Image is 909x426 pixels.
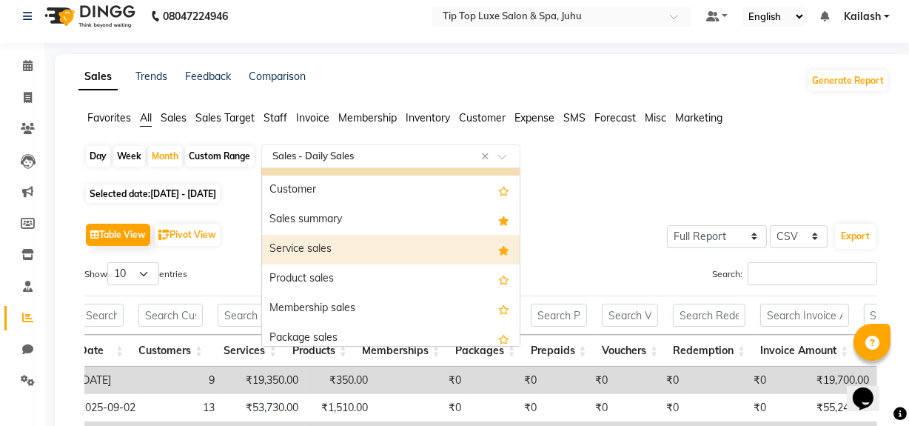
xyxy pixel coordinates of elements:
[262,176,520,205] div: Customer
[86,184,220,203] span: Selected date:
[195,111,255,124] span: Sales Target
[498,182,509,199] span: Add this report to Favorites List
[665,335,753,367] th: Redemption: activate to sort column ascending
[78,64,118,90] a: Sales
[262,294,520,324] div: Membership sales
[498,330,509,347] span: Add this report to Favorites List
[72,367,143,394] td: [DATE]
[107,262,159,285] select: Showentries
[306,367,375,394] td: ₹350.00
[185,70,231,83] a: Feedback
[481,149,494,164] span: Clear all
[615,394,686,422] td: ₹0
[760,304,848,327] input: Search Invoice Amount
[375,394,469,422] td: ₹0
[249,70,306,83] a: Comparison
[143,394,222,422] td: 13
[844,9,881,24] span: Kailash
[135,70,167,83] a: Trends
[262,264,520,294] div: Product sales
[602,304,659,327] input: Search Vouchers
[218,304,277,327] input: Search Services
[87,111,131,124] span: Favorites
[645,111,666,124] span: Misc
[158,230,170,241] img: pivot.png
[808,70,888,91] button: Generate Report
[615,367,686,394] td: ₹0
[514,111,554,124] span: Expense
[150,188,216,199] span: [DATE] - [DATE]
[338,111,397,124] span: Membership
[686,394,774,422] td: ₹0
[375,367,469,394] td: ₹0
[113,146,145,167] div: Week
[262,205,520,235] div: Sales summary
[306,394,375,422] td: ₹1,510.00
[262,235,520,264] div: Service sales
[161,111,187,124] span: Sales
[563,111,586,124] span: SMS
[544,394,615,422] td: ₹0
[131,335,210,367] th: Customers: activate to sort column ascending
[531,304,587,327] input: Search Prepaids
[523,335,594,367] th: Prepaids: activate to sort column ascending
[86,146,110,167] div: Day
[847,367,894,411] iframe: chat widget
[261,167,520,347] ng-dropdown-panel: Options list
[143,367,222,394] td: 9
[774,394,876,422] td: ₹55,240.00
[355,335,448,367] th: Memberships: activate to sort column ascending
[222,394,306,422] td: ₹53,730.00
[469,367,544,394] td: ₹0
[222,367,306,394] td: ₹19,350.00
[210,335,284,367] th: Services: activate to sort column ascending
[284,335,354,367] th: Products: activate to sort column ascending
[406,111,450,124] span: Inventory
[84,262,187,285] label: Show entries
[544,367,615,394] td: ₹0
[498,241,509,259] span: Added to Favorites
[686,367,774,394] td: ₹0
[262,324,520,353] div: Package sales
[72,394,143,422] td: 2025-09-02
[712,262,877,285] label: Search:
[79,304,124,327] input: Search Date
[498,211,509,229] span: Added to Favorites
[459,111,506,124] span: Customer
[498,270,509,288] span: Add this report to Favorites List
[448,335,523,367] th: Packages: activate to sort column ascending
[185,146,254,167] div: Custom Range
[148,146,182,167] div: Month
[673,304,745,327] input: Search Redemption
[748,262,877,285] input: Search:
[264,111,287,124] span: Staff
[594,111,636,124] span: Forecast
[140,111,152,124] span: All
[296,111,329,124] span: Invoice
[675,111,722,124] span: Marketing
[72,335,131,367] th: Date: activate to sort column ascending
[86,224,150,246] button: Table View
[774,367,876,394] td: ₹19,700.00
[498,300,509,318] span: Add this report to Favorites List
[138,304,203,327] input: Search Customers
[594,335,666,367] th: Vouchers: activate to sort column ascending
[469,394,544,422] td: ₹0
[155,224,220,246] button: Pivot View
[835,224,876,249] button: Export
[753,335,856,367] th: Invoice Amount: activate to sort column ascending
